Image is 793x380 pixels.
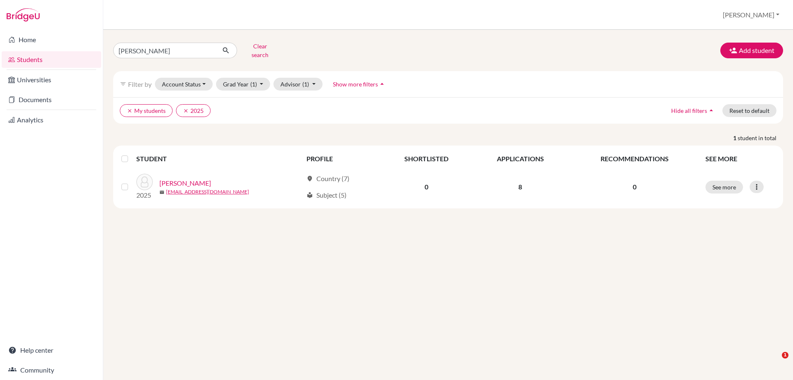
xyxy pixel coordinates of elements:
span: mail [159,190,164,195]
i: arrow_drop_up [378,80,386,88]
button: Reset to default [722,104,776,117]
th: SEE MORE [700,149,780,169]
a: [PERSON_NAME] [159,178,211,188]
button: [PERSON_NAME] [719,7,783,23]
i: clear [127,108,133,114]
button: See more [705,181,743,194]
th: SHORTLISTED [381,149,472,169]
button: clear2025 [176,104,211,117]
div: Country (7) [306,174,349,184]
td: 8 [472,169,568,205]
i: clear [183,108,189,114]
iframe: Intercom live chat [765,352,785,372]
a: Universities [2,72,101,88]
th: STUDENT [136,149,302,169]
a: Community [2,362,101,378]
button: Clear search [237,40,283,61]
span: Show more filters [333,81,378,88]
button: Add student [720,43,783,58]
button: Account Status [155,78,213,91]
p: 0 [574,182,696,192]
span: Hide all filters [671,107,707,114]
img: Saleh, Jana [136,174,153,190]
button: Hide all filtersarrow_drop_up [664,104,722,117]
span: location_on [306,175,313,182]
a: Help center [2,342,101,358]
p: 2025 [136,190,153,200]
span: 1 [782,352,788,358]
div: Subject (5) [306,190,347,200]
a: Documents [2,91,101,108]
img: Bridge-U [7,8,40,22]
span: student in total [738,134,783,142]
span: (1) [250,81,257,88]
a: [EMAIL_ADDRESS][DOMAIN_NAME] [166,188,249,196]
i: filter_list [120,81,126,87]
th: PROFILE [302,149,381,169]
span: (1) [302,81,309,88]
input: Find student by name... [113,43,216,58]
button: Show more filtersarrow_drop_up [326,78,393,91]
td: 0 [381,169,472,205]
button: Grad Year(1) [216,78,271,91]
a: Home [2,31,101,48]
button: Advisor(1) [273,78,323,91]
button: clearMy students [120,104,173,117]
i: arrow_drop_up [707,106,715,115]
span: local_library [306,192,313,198]
th: RECOMMENDATIONS [569,149,700,169]
strong: 1 [733,134,738,142]
span: Filter by [128,80,152,88]
a: Students [2,51,101,68]
a: Analytics [2,112,101,128]
th: APPLICATIONS [472,149,568,169]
